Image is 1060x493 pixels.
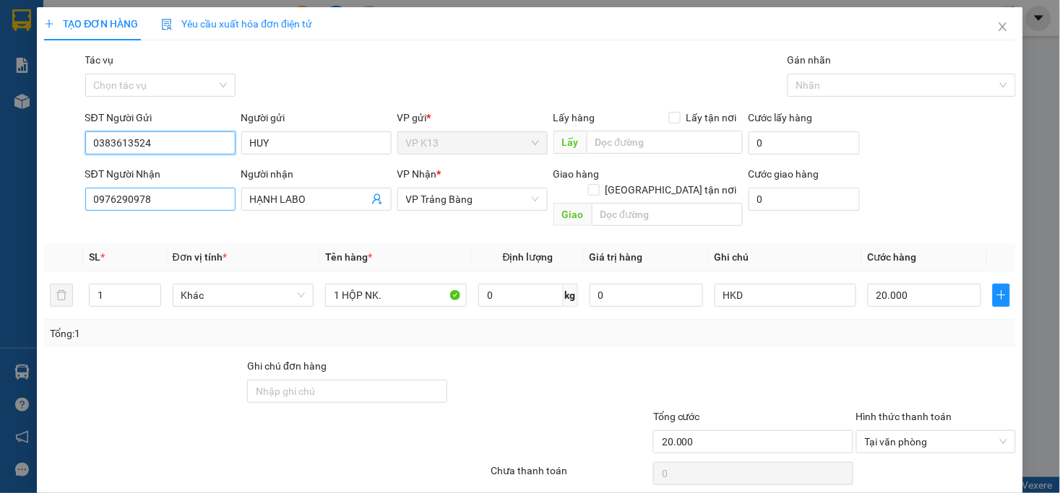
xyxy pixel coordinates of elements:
[865,431,1007,453] span: Tại văn phòng
[397,110,548,126] div: VP gửi
[247,360,327,372] label: Ghi chú đơn hàng
[983,7,1023,48] button: Close
[371,193,383,205] span: user-add
[856,411,952,422] label: Hình thức thanh toán
[503,251,553,263] span: Định lượng
[788,54,832,66] label: Gán nhãn
[749,168,819,180] label: Cước giao hàng
[709,243,862,271] th: Ghi chú
[44,19,54,29] span: plus
[173,251,227,263] span: Đơn vị tính
[406,132,539,154] span: VP K13
[749,131,860,154] input: Cước lấy hàng
[994,289,1009,301] span: plus
[44,18,138,30] span: TẠO ĐƠN HÀNG
[749,112,813,123] label: Cước lấy hàng
[715,284,856,307] input: Ghi Chú
[590,284,703,307] input: 0
[325,251,372,263] span: Tên hàng
[590,251,643,263] span: Giá trị hàng
[247,380,447,403] input: Ghi chú đơn hàng
[241,110,392,126] div: Người gửi
[50,284,73,307] button: delete
[564,284,578,307] span: kg
[85,166,236,182] div: SĐT Người Nhận
[161,18,312,30] span: Yêu cầu xuất hóa đơn điện tử
[489,463,652,488] div: Chưa thanh toán
[181,284,306,306] span: Khác
[553,203,592,226] span: Giao
[553,131,587,154] span: Lấy
[749,188,860,211] input: Cước giao hàng
[397,168,437,180] span: VP Nhận
[85,54,114,66] label: Tác vụ
[325,284,467,307] input: VD: Bàn, Ghế
[241,166,392,182] div: Người nhận
[600,182,743,198] span: [GEOGRAPHIC_DATA] tận nơi
[406,188,539,210] span: VP Trảng Bàng
[161,19,173,30] img: icon
[653,411,700,422] span: Tổng cước
[997,21,1009,32] span: close
[553,168,600,180] span: Giao hàng
[993,284,1010,307] button: plus
[681,110,743,126] span: Lấy tận nơi
[553,112,595,123] span: Lấy hàng
[592,203,743,226] input: Dọc đường
[587,131,743,154] input: Dọc đường
[50,326,410,341] div: Tổng: 1
[868,251,917,263] span: Cước hàng
[89,251,100,263] span: SL
[85,110,236,126] div: SĐT Người Gửi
